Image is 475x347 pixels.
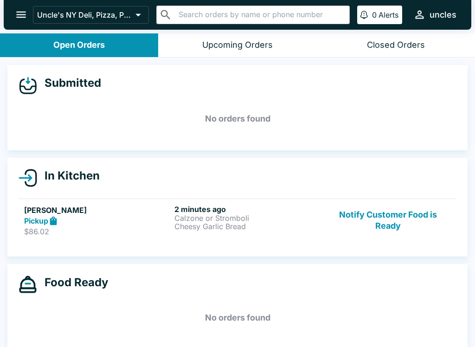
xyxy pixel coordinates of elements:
[176,8,346,21] input: Search orders by name or phone number
[37,276,108,289] h4: Food Ready
[325,205,451,237] button: Notify Customer Food is Ready
[24,227,171,236] p: $86.02
[37,76,101,90] h4: Submitted
[430,9,456,20] div: uncles
[174,205,321,214] h6: 2 minutes ago
[19,301,456,334] h5: No orders found
[9,3,33,26] button: open drawer
[174,214,321,222] p: Calzone or Stromboli
[410,5,460,25] button: uncles
[24,216,48,225] strong: Pickup
[367,40,425,51] div: Closed Orders
[379,10,398,19] p: Alerts
[37,10,132,19] p: Uncle's NY Deli, Pizza, Pasta & Subs
[24,205,171,216] h5: [PERSON_NAME]
[19,199,456,242] a: [PERSON_NAME]Pickup$86.022 minutes agoCalzone or StromboliCheesy Garlic BreadNotify Customer Food...
[33,6,149,24] button: Uncle's NY Deli, Pizza, Pasta & Subs
[174,222,321,231] p: Cheesy Garlic Bread
[372,10,377,19] p: 0
[19,102,456,135] h5: No orders found
[37,169,100,183] h4: In Kitchen
[53,40,105,51] div: Open Orders
[202,40,273,51] div: Upcoming Orders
